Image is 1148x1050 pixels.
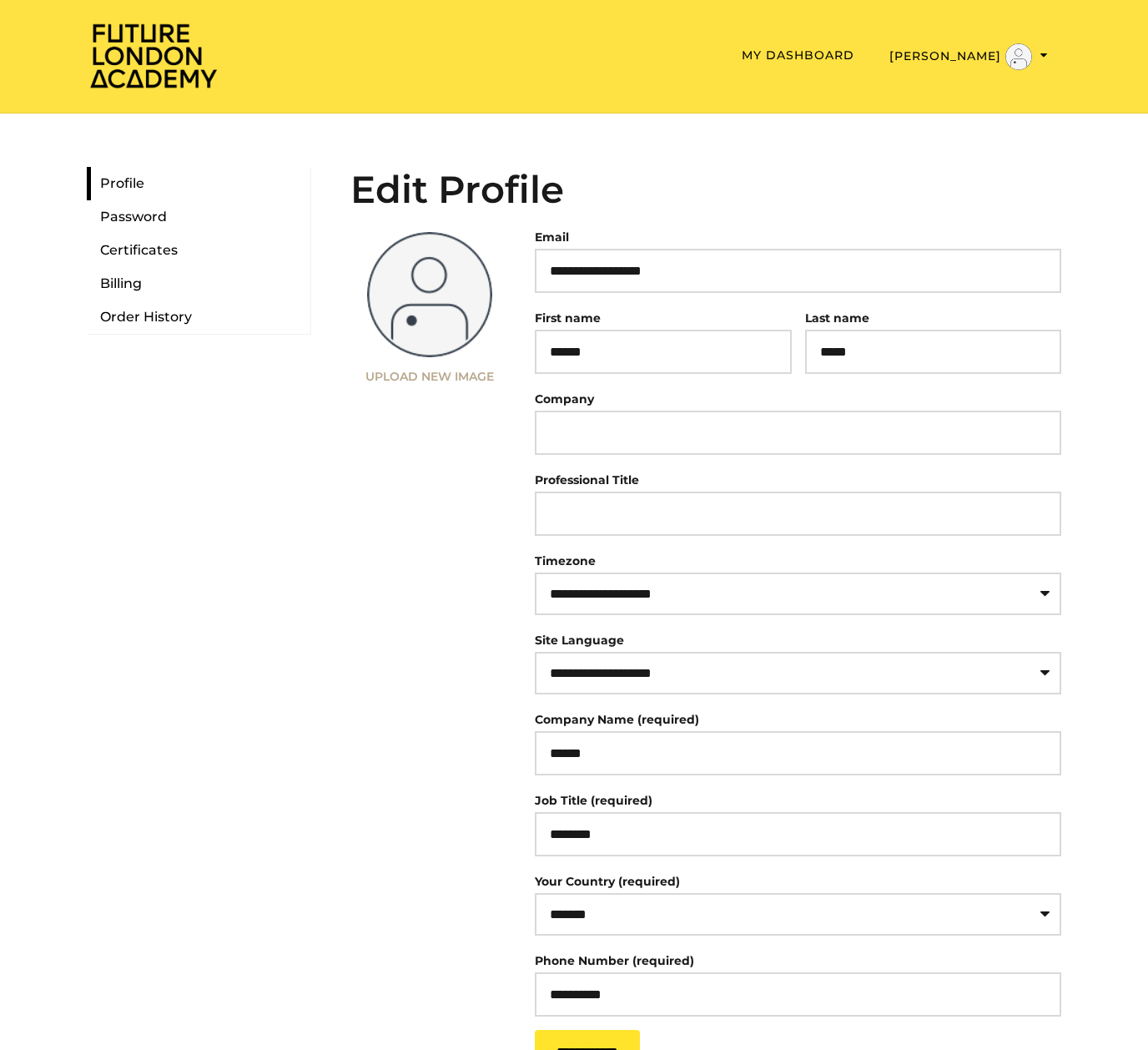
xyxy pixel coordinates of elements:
[535,633,624,648] label: Site Language
[87,300,310,334] a: Order History
[742,48,854,63] a: My Dashboard
[87,22,220,89] img: Home Page
[535,310,601,326] label: First name
[535,553,596,568] label: Timezone
[535,387,594,411] label: Company
[87,167,310,200] a: Profile
[884,43,1053,71] button: Toggle menu
[535,225,569,249] label: Email
[535,949,694,972] label: Phone Number (required)
[535,874,680,889] label: Your Country (required)
[350,371,508,382] label: Upload New Image
[87,267,310,300] a: Billing
[87,234,310,267] a: Certificates
[350,167,1061,212] h2: Edit Profile
[535,789,652,812] label: Job Title (required)
[805,310,869,326] label: Last name
[87,200,310,234] a: Password
[535,708,699,731] label: Company Name (required)
[535,468,639,492] label: Professional Title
